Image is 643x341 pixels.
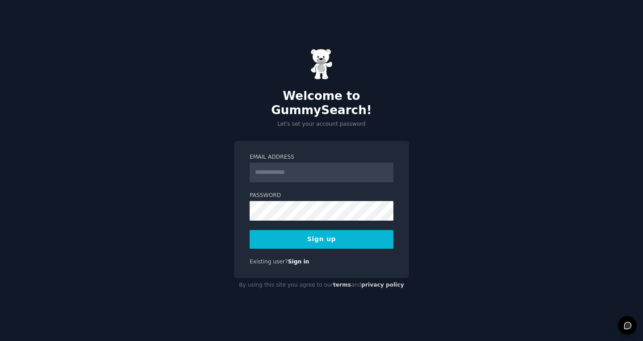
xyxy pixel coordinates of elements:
[333,282,351,288] a: terms
[234,89,409,117] h2: Welcome to GummySearch!
[288,259,309,265] a: Sign in
[234,278,409,292] div: By using this site you agree to our and
[361,282,404,288] a: privacy policy
[310,49,333,80] img: Gummy Bear
[250,153,393,161] label: Email Address
[250,192,393,200] label: Password
[250,230,393,249] button: Sign up
[250,259,288,265] span: Existing user?
[234,120,409,128] p: Let's set your account password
